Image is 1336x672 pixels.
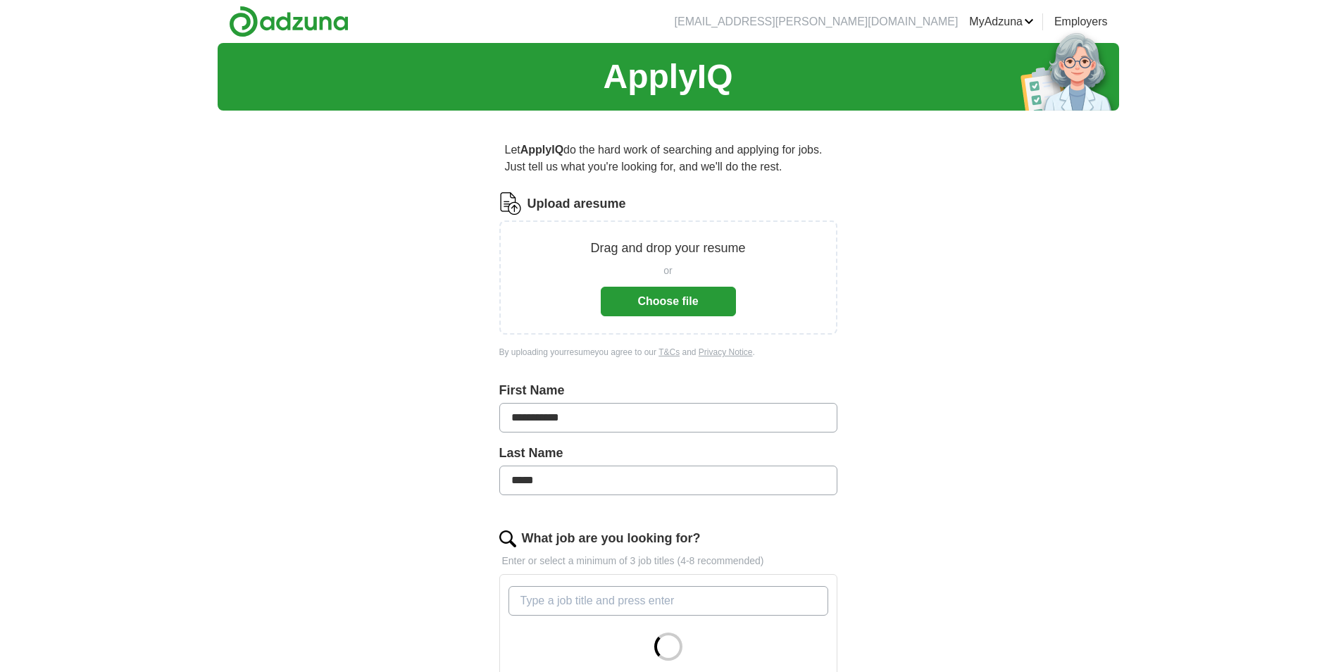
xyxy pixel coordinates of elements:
[229,6,349,37] img: Adzuna logo
[499,554,837,568] p: Enter or select a minimum of 3 job titles (4-8 recommended)
[499,136,837,181] p: Let do the hard work of searching and applying for jobs. Just tell us what you're looking for, an...
[658,347,680,357] a: T&Cs
[663,263,672,278] span: or
[590,239,745,258] p: Drag and drop your resume
[699,347,753,357] a: Privacy Notice
[675,13,959,30] li: [EMAIL_ADDRESS][PERSON_NAME][DOMAIN_NAME]
[508,586,828,616] input: Type a job title and press enter
[499,346,837,359] div: By uploading your resume you agree to our and .
[969,13,1034,30] a: MyAdzuna
[520,144,563,156] strong: ApplyIQ
[603,51,732,102] h1: ApplyIQ
[1054,13,1108,30] a: Employers
[522,529,701,548] label: What job are you looking for?
[601,287,736,316] button: Choose file
[499,192,522,215] img: CV Icon
[499,381,837,400] label: First Name
[499,530,516,547] img: search.png
[499,444,837,463] label: Last Name
[527,194,626,213] label: Upload a resume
